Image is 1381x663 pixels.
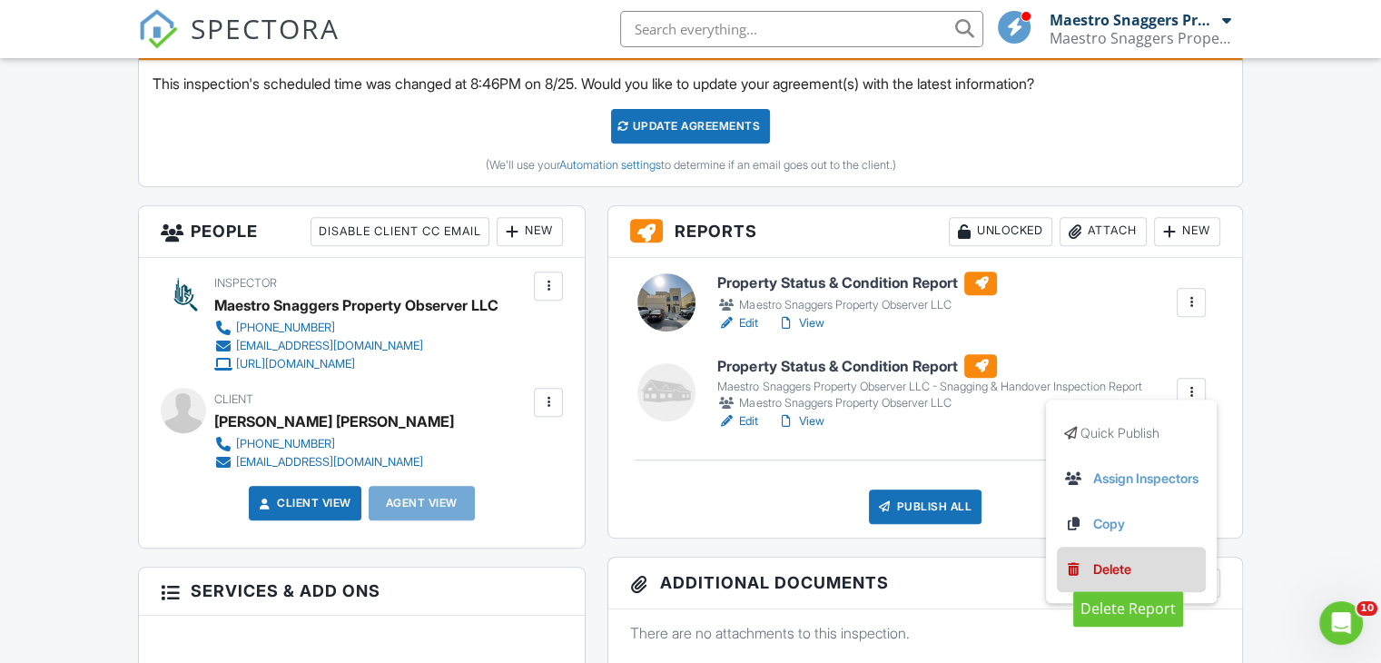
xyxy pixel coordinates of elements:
div: [EMAIL_ADDRESS][DOMAIN_NAME] [236,339,423,353]
div: Maestro Snaggers Property Observer [1050,29,1231,47]
a: View [776,412,824,430]
a: Property Status & Condition Report Maestro Snaggers Property Observer LLC - Snagging & Handover I... [717,354,1141,412]
a: [URL][DOMAIN_NAME] [214,355,484,373]
h3: Reports [608,206,1242,258]
span: Inspector [214,276,277,290]
div: New [497,217,563,246]
h3: Services & Add ons [139,568,585,615]
div: Publish All [869,490,982,524]
a: Edit [717,314,758,332]
div: Maestro Snaggers Property Observer LLC [1050,11,1218,29]
div: Disable Client CC Email [311,217,489,246]
div: [PERSON_NAME] [PERSON_NAME] [214,408,454,435]
a: View [776,314,824,332]
div: This inspection's scheduled time was changed at 8:46PM on 8/25. Would you like to update your agr... [139,60,1242,185]
div: [PHONE_NUMBER] [236,437,335,451]
a: SPECTORA [138,25,340,63]
a: [EMAIL_ADDRESS][DOMAIN_NAME] [214,453,439,471]
a: Edit [717,412,758,430]
div: [URL][DOMAIN_NAME] [236,357,355,371]
div: Maestro Snaggers Property Observer LLC - Snagging & Handover Inspection Report [717,380,1141,394]
p: There are no attachments to this inspection. [630,623,1220,643]
div: Delete [1093,559,1131,579]
span: 10 [1356,601,1377,616]
div: Update Agreements [611,109,770,143]
span: SPECTORA [191,9,340,47]
a: [EMAIL_ADDRESS][DOMAIN_NAME] [214,337,484,355]
div: Unlocked [949,217,1052,246]
a: Property Status & Condition Report Maestro Snaggers Property Observer LLC [717,272,997,315]
div: Maestro Snaggers Property Observer LLC [717,394,1141,412]
a: Delete [1064,559,1199,579]
a: [PHONE_NUMBER] [214,435,439,453]
iframe: Intercom live chat [1319,601,1363,645]
h3: Additional Documents [608,558,1242,609]
div: [EMAIL_ADDRESS][DOMAIN_NAME] [236,455,423,470]
h6: Property Status & Condition Report [717,354,1141,378]
div: Maestro Snaggers Property Observer LLC [717,296,997,314]
div: [PHONE_NUMBER] [236,321,335,335]
a: Client View [255,494,351,512]
input: Search everything... [620,11,983,47]
div: Maestro Snaggers Property Observer LLC [214,292,498,319]
div: New [1154,217,1220,246]
h6: Property Status & Condition Report [717,272,997,295]
a: Copy [1064,514,1199,534]
a: Assign Inspectors [1064,469,1199,489]
div: Attach [1060,217,1147,246]
h3: People [139,206,585,258]
div: (We'll use your to determine if an email goes out to the client.) [153,158,1228,173]
a: [PHONE_NUMBER] [214,319,484,337]
span: Client [214,392,253,406]
span: Quick Publish [1080,425,1159,440]
img: The Best Home Inspection Software - Spectora [138,9,178,49]
a: Automation settings [558,158,660,172]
